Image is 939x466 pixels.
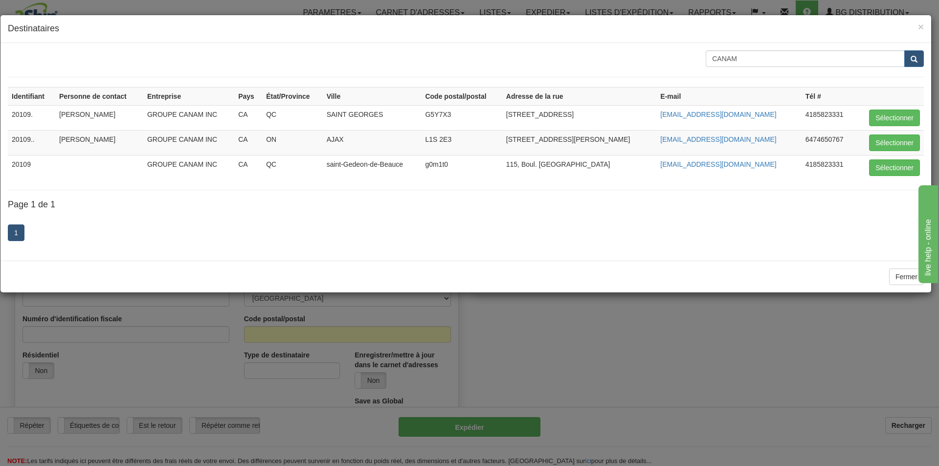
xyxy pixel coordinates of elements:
[234,130,262,155] td: CA
[143,105,234,130] td: GROUPE CANAM INC
[421,155,502,180] td: g0m1t0
[802,105,855,130] td: 4185823331
[143,130,234,155] td: GROUPE CANAM INC
[8,200,924,210] h4: Page 1 de 1
[502,87,657,105] th: Adresse de la rue
[8,22,924,35] h4: Destinataires
[143,87,234,105] th: Entreprise
[234,87,262,105] th: Pays
[502,155,657,180] td: 115, Boul. [GEOGRAPHIC_DATA]
[421,130,502,155] td: L1S 2E3
[889,268,924,285] button: Fermer
[262,105,322,130] td: QC
[660,160,776,168] a: [EMAIL_ADDRESS][DOMAIN_NAME]
[234,105,262,130] td: CA
[55,130,143,155] td: [PERSON_NAME]
[918,22,924,32] button: Fermer
[869,134,920,151] button: Sélectionner
[8,130,55,155] td: 20109..
[55,105,143,130] td: [PERSON_NAME]
[234,155,262,180] td: CA
[323,155,422,180] td: saint-Gedeon-de-Beauce
[802,130,855,155] td: 6474650767
[7,6,90,18] div: live help - online
[421,87,502,105] th: Code postal/postal
[660,111,776,118] a: [EMAIL_ADDRESS][DOMAIN_NAME]
[706,50,905,67] input: Rechercher du texte
[262,130,322,155] td: ON
[8,224,24,241] a: 1
[502,130,657,155] td: [STREET_ADDRESS][PERSON_NAME]
[869,159,920,176] button: Sélectionner
[8,105,55,130] td: 20109.
[262,87,322,105] th: État/Province
[502,105,657,130] td: [STREET_ADDRESS]
[323,130,422,155] td: AJAX
[55,87,143,105] th: Personne de contact
[656,87,801,105] th: E-mail
[323,87,422,105] th: Ville
[143,155,234,180] td: GROUPE CANAM INC
[8,87,55,105] th: Identifiant
[8,155,55,180] td: 20109
[917,183,938,283] iframe: chat widget
[323,105,422,130] td: SAINT GEORGES
[918,21,924,32] span: ×
[262,155,322,180] td: QC
[660,135,776,143] a: [EMAIL_ADDRESS][DOMAIN_NAME]
[802,155,855,180] td: 4185823331
[421,105,502,130] td: G5Y7X3
[802,87,855,105] th: Tél #
[869,110,920,126] button: Sélectionner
